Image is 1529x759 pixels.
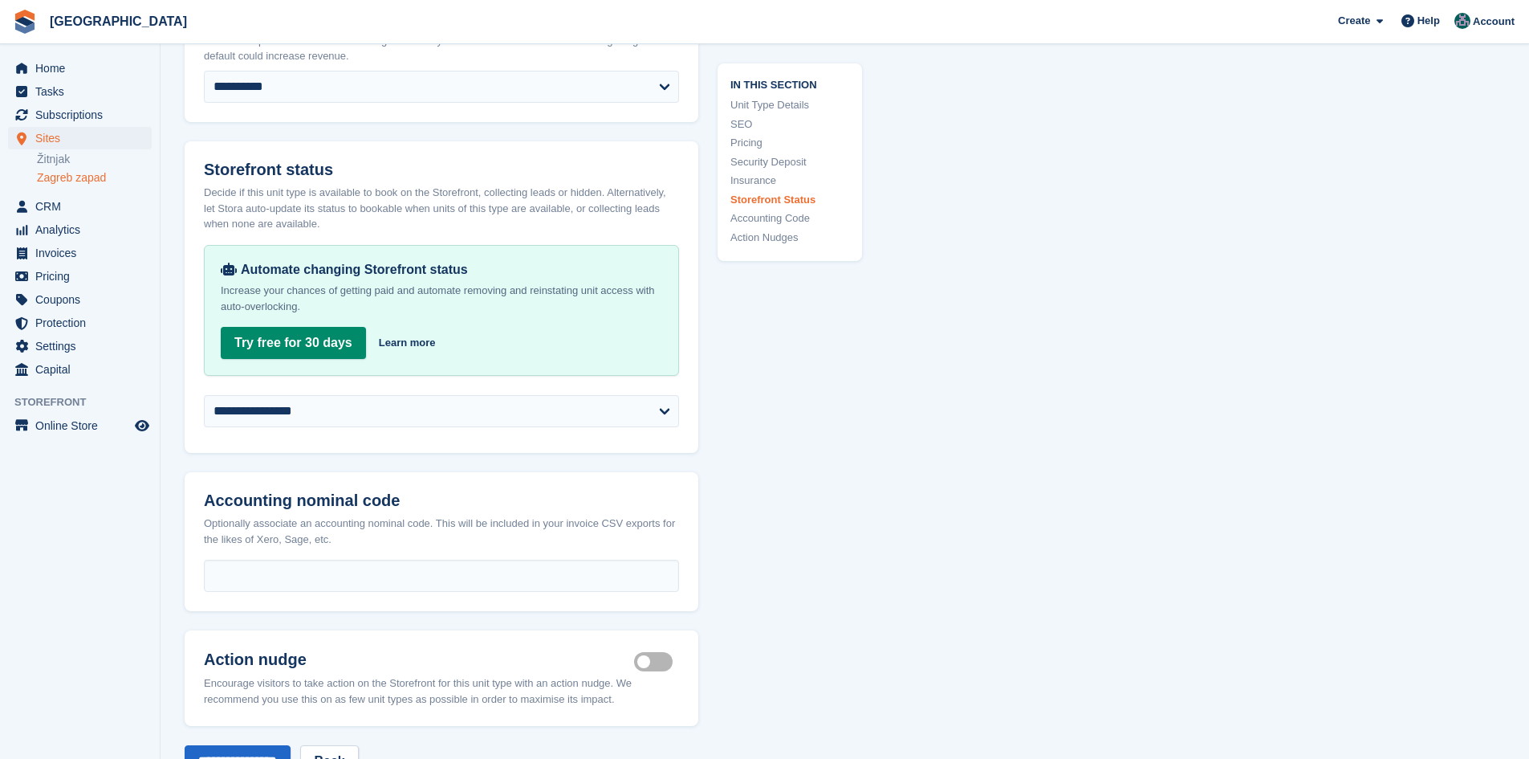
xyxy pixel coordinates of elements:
[730,173,849,189] a: Insurance
[14,394,160,410] span: Storefront
[379,335,436,351] a: Learn more
[35,312,132,334] span: Protection
[204,185,679,232] div: Decide if this unit type is available to book on the Storefront, collecting leads or hidden. Alte...
[8,335,152,357] a: menu
[204,33,679,64] p: This will be pre-selected on the booking form. Many visitors stick with the default. Setting a hi...
[35,127,132,149] span: Sites
[8,312,152,334] a: menu
[730,153,849,169] a: Security Deposit
[730,75,849,91] span: In this section
[8,195,152,218] a: menu
[35,195,132,218] span: CRM
[1473,14,1515,30] span: Account
[204,492,679,510] h2: Accounting nominal code
[730,210,849,226] a: Accounting Code
[8,358,152,381] a: menu
[8,80,152,103] a: menu
[8,57,152,80] a: menu
[43,8,193,35] a: [GEOGRAPHIC_DATA]
[35,265,132,288] span: Pricing
[35,218,132,241] span: Analytics
[204,675,679,707] div: Encourage visitors to take action on the Storefront for this unit type with an action nudge. We r...
[35,104,132,126] span: Subscriptions
[730,116,849,132] a: SEO
[35,242,132,264] span: Invoices
[35,414,132,437] span: Online Store
[35,358,132,381] span: Capital
[204,161,679,179] h2: Storefront status
[1454,13,1470,29] img: Željko Gobac
[634,661,679,663] label: Is active
[204,516,679,547] div: Optionally associate an accounting nominal code. This will be included in your invoice CSV export...
[221,327,366,359] a: Try free for 30 days
[1417,13,1440,29] span: Help
[8,414,152,437] a: menu
[730,191,849,207] a: Storefront Status
[8,288,152,311] a: menu
[221,283,662,315] p: Increase your chances of getting paid and automate removing and reinstating unit access with auto...
[8,218,152,241] a: menu
[1338,13,1370,29] span: Create
[35,335,132,357] span: Settings
[8,242,152,264] a: menu
[730,135,849,151] a: Pricing
[132,416,152,435] a: Preview store
[13,10,37,34] img: stora-icon-8386f47178a22dfd0bd8f6a31ec36ba5ce8667c1dd55bd0f319d3a0aa187defe.svg
[730,97,849,113] a: Unit Type Details
[37,170,152,186] a: Zagreb zapad
[8,127,152,149] a: menu
[221,262,662,278] div: Automate changing Storefront status
[8,104,152,126] a: menu
[204,650,634,669] h2: Action nudge
[8,265,152,288] a: menu
[35,80,132,103] span: Tasks
[730,229,849,245] a: Action Nudges
[37,152,152,167] a: Žitnjak
[35,288,132,311] span: Coupons
[35,57,132,80] span: Home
